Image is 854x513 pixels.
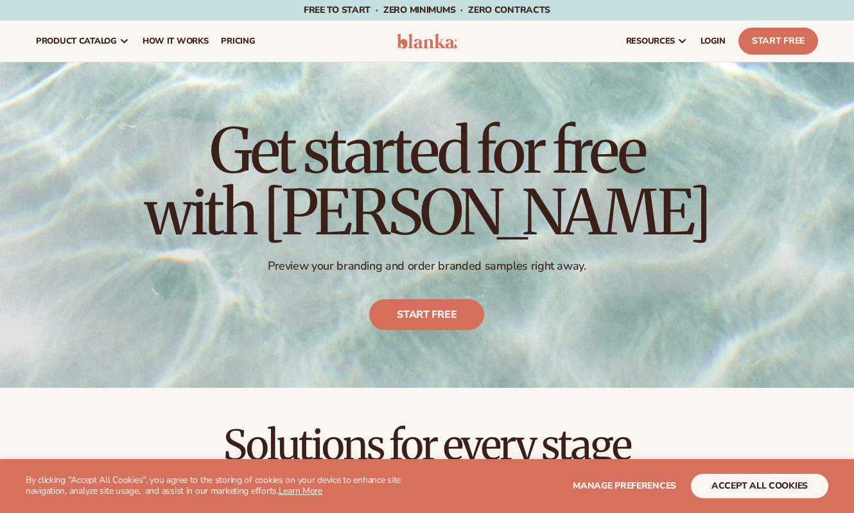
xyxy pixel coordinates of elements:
p: By clicking "Accept All Cookies", you agree to the storing of cookies on your device to enhance s... [26,475,416,497]
a: Learn More [279,485,322,497]
span: Manage preferences [573,480,676,492]
a: How It Works [136,21,215,62]
a: pricing [214,21,261,62]
span: resources [626,36,675,46]
h2: Solutions for every stage [36,424,818,467]
a: product catalog [30,21,136,62]
span: Free to start · ZERO minimums · ZERO contracts [304,4,550,16]
span: LOGIN [701,36,726,46]
button: Manage preferences [573,474,676,498]
a: LOGIN [694,21,732,62]
p: Preview your branding and order branded samples right away. [144,259,710,274]
h1: Get started for free with [PERSON_NAME] [144,120,710,243]
a: Start free [370,299,485,330]
button: accept all cookies [691,474,828,498]
span: product catalog [36,36,117,46]
span: pricing [221,36,255,46]
span: How It Works [143,36,209,46]
img: logo [397,33,457,49]
a: Start Free [738,28,818,55]
a: resources [620,21,694,62]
